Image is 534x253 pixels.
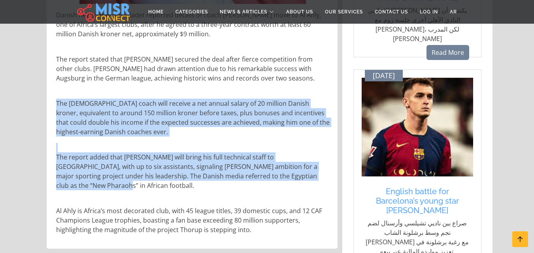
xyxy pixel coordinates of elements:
[56,152,330,190] p: The report added that [PERSON_NAME] will bring his full technical staff to [GEOGRAPHIC_DATA], wit...
[77,2,130,22] img: main.misr_connect
[56,206,330,234] p: Al Ahly is Africa’s most decorated club, with 45 league titles, 39 domestic cups, and 12 CAF Cham...
[170,4,214,19] a: Categories
[426,45,469,60] a: Read More
[56,10,330,39] p: Danish newspaper Tipsbladet reported details of coach [PERSON_NAME] move to Al Ahly, one of Afric...
[56,54,330,83] p: The report stated that [PERSON_NAME] secured the deal after fierce competition from other clubs. ...
[280,4,319,19] a: About Us
[373,71,395,80] span: [DATE]
[56,99,330,137] p: The [DEMOGRAPHIC_DATA] coach will receive a net annual salary of 20 million Danish kroner, equiva...
[366,187,469,215] a: English battle for Barcelona’s young star [PERSON_NAME]
[220,8,267,15] span: News & Articles
[444,4,463,19] a: AR
[142,4,170,19] a: Home
[362,78,473,176] img: مارك كاسادو لاعب وسط برشلونة في ملعب التدريب.
[369,4,414,19] a: Contact Us
[319,4,369,19] a: Our Services
[214,4,280,19] a: News & Articles
[414,4,444,19] a: Log in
